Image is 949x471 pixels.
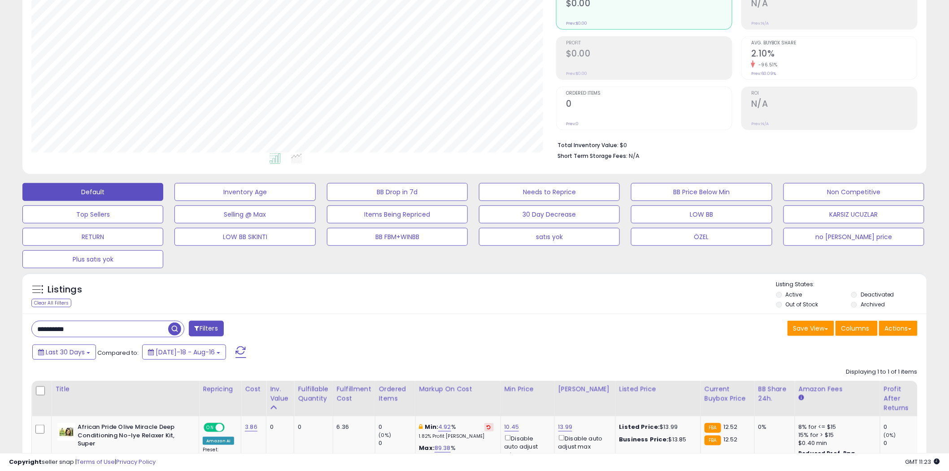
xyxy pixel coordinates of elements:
[884,384,917,413] div: Profit After Returns
[784,228,924,246] button: no [PERSON_NAME] price
[97,349,139,357] span: Compared to:
[751,71,776,76] small: Prev: 60.09%
[22,250,163,268] button: Plus satıs yok
[419,433,494,440] p: 1.82% Profit [PERSON_NAME]
[337,423,368,431] div: 6.36
[205,424,216,432] span: ON
[379,439,415,447] div: 0
[705,384,751,403] div: Current Buybox Price
[788,321,834,336] button: Save View
[419,444,435,452] b: Max:
[557,141,618,149] b: Total Inventory Value:
[558,384,612,394] div: [PERSON_NAME]
[566,41,732,46] span: Profit
[55,384,195,394] div: Title
[425,423,439,431] b: Min:
[479,183,620,201] button: Needs to Reprice
[879,321,918,336] button: Actions
[298,423,326,431] div: 0
[48,283,82,296] h5: Listings
[799,394,804,402] small: Amazon Fees.
[631,205,772,223] button: LOW BB
[776,280,927,289] p: Listing States:
[419,423,494,440] div: %
[298,384,329,403] div: Fulfillable Quantity
[438,423,451,432] a: 4.92
[379,432,392,439] small: (0%)
[505,423,519,432] a: 10.45
[379,423,415,431] div: 0
[884,423,920,431] div: 0
[786,291,802,298] label: Active
[270,384,290,403] div: Inv. value
[884,439,920,447] div: 0
[270,423,287,431] div: 0
[203,384,237,394] div: Repricing
[799,423,873,431] div: 8% for <= $15
[619,423,694,431] div: $13.99
[22,205,163,223] button: Top Sellers
[566,121,579,126] small: Prev: 0
[705,423,721,433] small: FBA
[619,436,694,444] div: $13.85
[327,183,468,201] button: BB Drop in 7d
[566,99,732,111] h2: 0
[22,228,163,246] button: RETURN
[415,381,501,416] th: The percentage added to the cost of goods (COGS) that forms the calculator for Min & Max prices.
[337,384,371,403] div: Fulfillment Cost
[558,433,609,451] div: Disable auto adjust max
[751,41,917,46] span: Avg. Buybox Share
[46,348,85,357] span: Last 30 Days
[505,433,548,459] div: Disable auto adjust min
[799,384,876,394] div: Amazon Fees
[846,368,918,376] div: Displaying 1 to 1 of 1 items
[557,152,627,160] b: Short Term Storage Fees:
[861,291,894,298] label: Deactivated
[77,458,115,466] a: Terms of Use
[758,423,788,431] div: 0%
[189,321,224,336] button: Filters
[245,423,257,432] a: 3.86
[31,299,71,307] div: Clear All Filters
[566,71,587,76] small: Prev: $0.00
[705,436,721,445] small: FBA
[479,228,620,246] button: satıs yok
[174,228,315,246] button: LOW BB SIKINTI
[174,205,315,223] button: Selling @ Max
[22,183,163,201] button: Default
[751,91,917,96] span: ROI
[327,228,468,246] button: BB FBM+WINBB
[784,183,924,201] button: Non Competitive
[479,205,620,223] button: 30 Day Decrease
[786,301,818,308] label: Out of Stock
[629,152,640,160] span: N/A
[57,423,75,441] img: 418YB37BwSL._SL40_.jpg
[619,435,669,444] b: Business Price:
[619,384,697,394] div: Listed Price
[751,48,917,61] h2: 2.10%
[799,431,873,439] div: 15% for > $15
[9,458,156,467] div: seller snap | |
[751,21,769,26] small: Prev: N/A
[505,384,551,394] div: Min Price
[142,345,226,360] button: [DATE]-18 - Aug-16
[751,121,769,126] small: Prev: N/A
[723,423,738,431] span: 12.52
[758,384,791,403] div: BB Share 24h.
[631,183,772,201] button: BB Price Below Min
[379,384,412,403] div: Ordered Items
[557,139,911,150] li: $0
[419,444,494,461] div: %
[905,458,940,466] span: 2025-09-16 11:23 GMT
[751,99,917,111] h2: N/A
[566,91,732,96] span: Ordered Items
[631,228,772,246] button: ÖZEL
[32,345,96,360] button: Last 30 Days
[884,432,897,439] small: (0%)
[836,321,878,336] button: Columns
[841,324,870,333] span: Columns
[799,439,873,447] div: $0.40 min
[327,205,468,223] button: Items Being Repriced
[174,183,315,201] button: Inventory Age
[723,435,738,444] span: 12.52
